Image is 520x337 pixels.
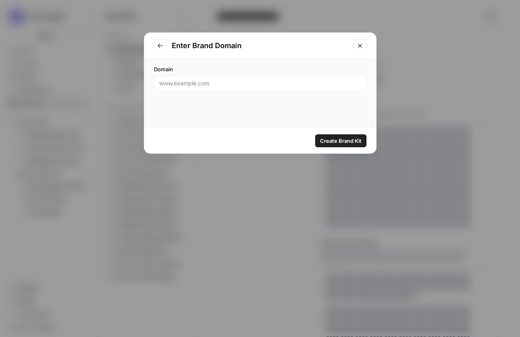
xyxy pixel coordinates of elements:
button: Close modal [354,39,366,52]
input: www.example.com [159,79,361,87]
button: Create Brand Kit [315,134,366,147]
label: Domain [154,65,366,73]
button: Go to previous step [154,39,167,52]
h2: Enter Brand Domain [172,40,349,51]
span: Create Brand Kit [320,137,362,145]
